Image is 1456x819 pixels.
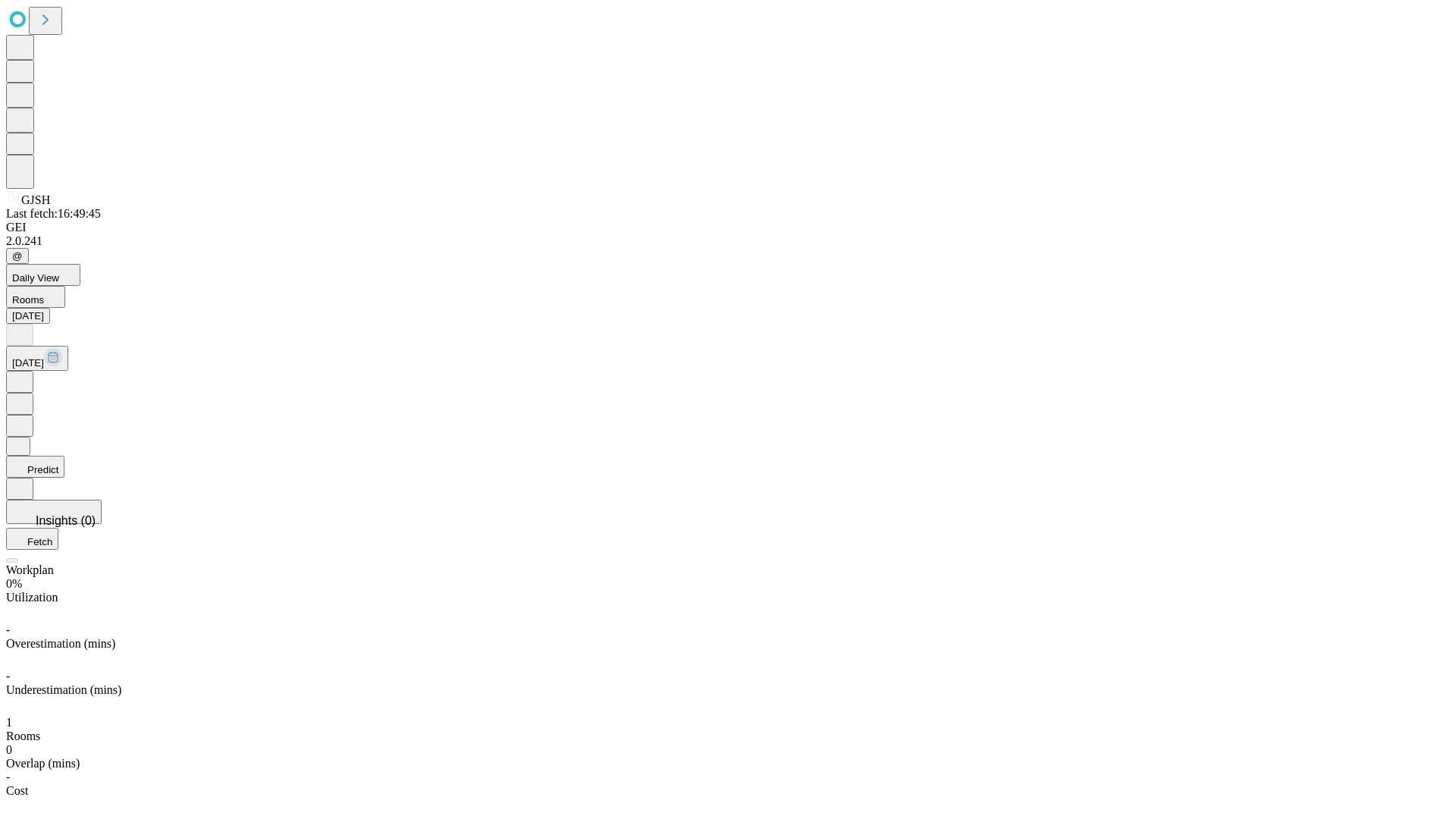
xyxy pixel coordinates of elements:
[6,591,58,604] span: Utilization
[6,234,1450,248] div: 2.0.241
[6,248,29,264] button: @
[6,563,54,576] span: Workplan
[6,716,12,729] span: 1
[21,193,50,206] span: GJSH
[6,346,68,371] button: [DATE]
[12,250,23,262] span: @
[12,357,44,369] span: [DATE]
[6,683,121,696] span: Underestimation (mins)
[6,456,64,478] button: Predict
[6,308,50,324] button: [DATE]
[6,264,80,286] button: Daily View
[6,743,12,756] span: 0
[6,207,101,220] span: Last fetch: 16:49:45
[6,730,40,742] span: Rooms
[6,770,10,783] span: -
[6,221,1450,234] div: GEI
[6,637,115,650] span: Overestimation (mins)
[12,272,59,284] span: Daily View
[36,514,96,527] span: Insights (0)
[6,623,10,636] span: -
[12,294,44,306] span: Rooms
[6,784,28,797] span: Cost
[6,757,80,770] span: Overlap (mins)
[6,500,102,524] button: Insights (0)
[6,286,65,308] button: Rooms
[6,670,10,682] span: -
[6,577,22,590] span: 0%
[6,528,58,550] button: Fetch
